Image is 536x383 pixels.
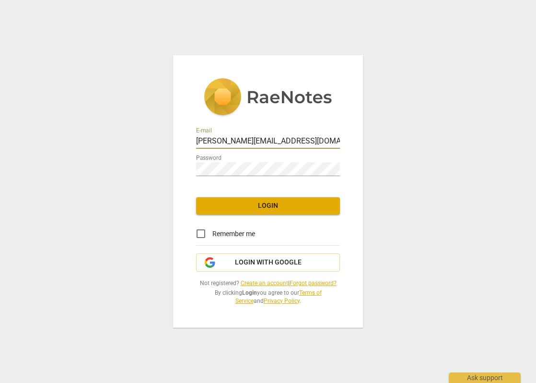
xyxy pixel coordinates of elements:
div: Ask support [449,372,521,383]
button: Login with Google [196,253,340,272]
a: Create an account [241,280,288,287]
b: Login [242,289,257,296]
button: Login [196,197,340,215]
span: Login with Google [235,258,302,267]
a: Terms of Service [235,289,322,304]
label: E-mail [196,128,212,134]
span: By clicking you agree to our and . [196,289,340,305]
label: Password [196,156,221,161]
img: 5ac2273c67554f335776073100b6d88f.svg [204,78,332,118]
a: Forgot password? [290,280,337,287]
span: Login [204,201,332,211]
a: Privacy Policy [264,298,300,304]
span: Remember me [212,229,255,239]
span: Not registered? | [196,279,340,287]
